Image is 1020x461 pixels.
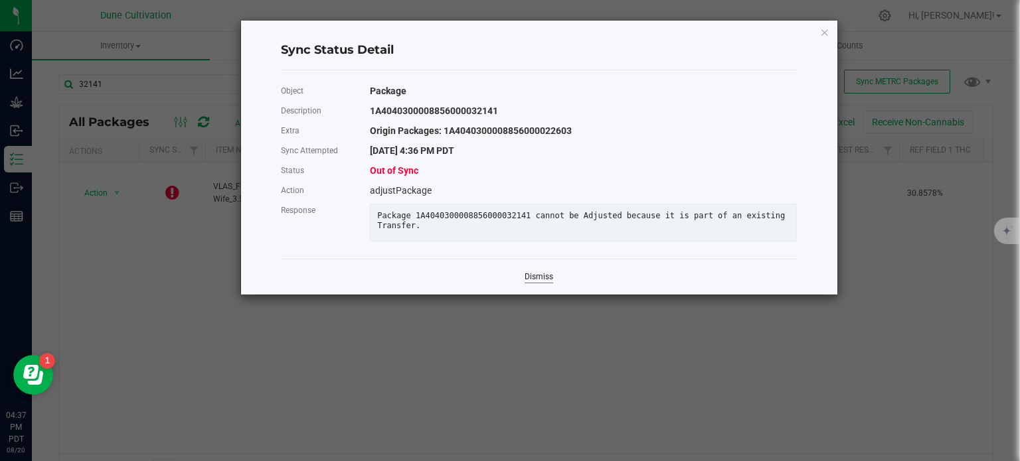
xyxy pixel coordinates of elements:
[281,42,798,59] h4: Sync Status Detail
[271,141,361,161] div: Sync Attempted
[360,141,807,161] div: [DATE] 4:36 PM PDT
[360,81,807,101] div: Package
[271,81,361,101] div: Object
[271,121,361,141] div: Extra
[13,355,53,395] iframe: Resource center
[525,271,553,283] a: Dismiss
[360,121,807,141] div: Origin Packages: 1A4040300008856000022603
[370,165,418,176] span: Out of Sync
[360,180,807,200] div: adjustPackage
[39,353,55,369] iframe: Resource center unread badge
[360,101,807,121] div: 1A4040300008856000032141
[271,180,361,200] div: Action
[271,200,361,220] div: Response
[271,101,361,121] div: Description
[820,24,829,40] button: Close
[367,211,800,231] div: Package 1A4040300008856000032141 cannot be Adjusted because it is part of an existing Transfer.
[271,161,361,180] div: Status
